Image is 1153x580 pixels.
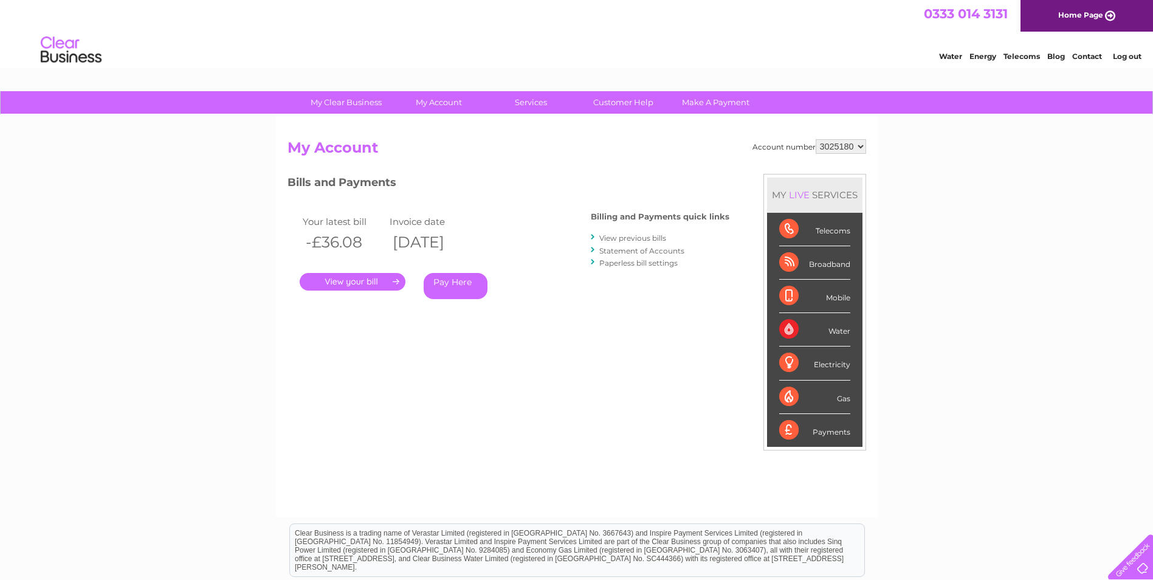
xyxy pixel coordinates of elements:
[287,174,729,195] h3: Bills and Payments
[767,178,862,212] div: MY SERVICES
[387,230,474,255] th: [DATE]
[388,91,489,114] a: My Account
[300,213,387,230] td: Your latest bill
[969,52,996,61] a: Energy
[1003,52,1040,61] a: Telecoms
[300,273,405,291] a: .
[481,91,581,114] a: Services
[924,6,1008,21] a: 0333 014 3131
[573,91,673,114] a: Customer Help
[599,233,666,243] a: View previous bills
[752,139,866,154] div: Account number
[591,212,729,221] h4: Billing and Payments quick links
[939,52,962,61] a: Water
[666,91,766,114] a: Make A Payment
[779,381,850,414] div: Gas
[40,32,102,69] img: logo.png
[300,230,387,255] th: -£36.08
[779,414,850,447] div: Payments
[779,246,850,280] div: Broadband
[424,273,487,299] a: Pay Here
[287,139,866,162] h2: My Account
[1047,52,1065,61] a: Blog
[1113,52,1141,61] a: Log out
[779,347,850,380] div: Electricity
[387,213,474,230] td: Invoice date
[599,258,678,268] a: Paperless bill settings
[599,246,684,255] a: Statement of Accounts
[296,91,396,114] a: My Clear Business
[779,313,850,347] div: Water
[779,280,850,313] div: Mobile
[1072,52,1102,61] a: Contact
[779,213,850,246] div: Telecoms
[290,7,864,59] div: Clear Business is a trading name of Verastar Limited (registered in [GEOGRAPHIC_DATA] No. 3667643...
[786,189,812,201] div: LIVE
